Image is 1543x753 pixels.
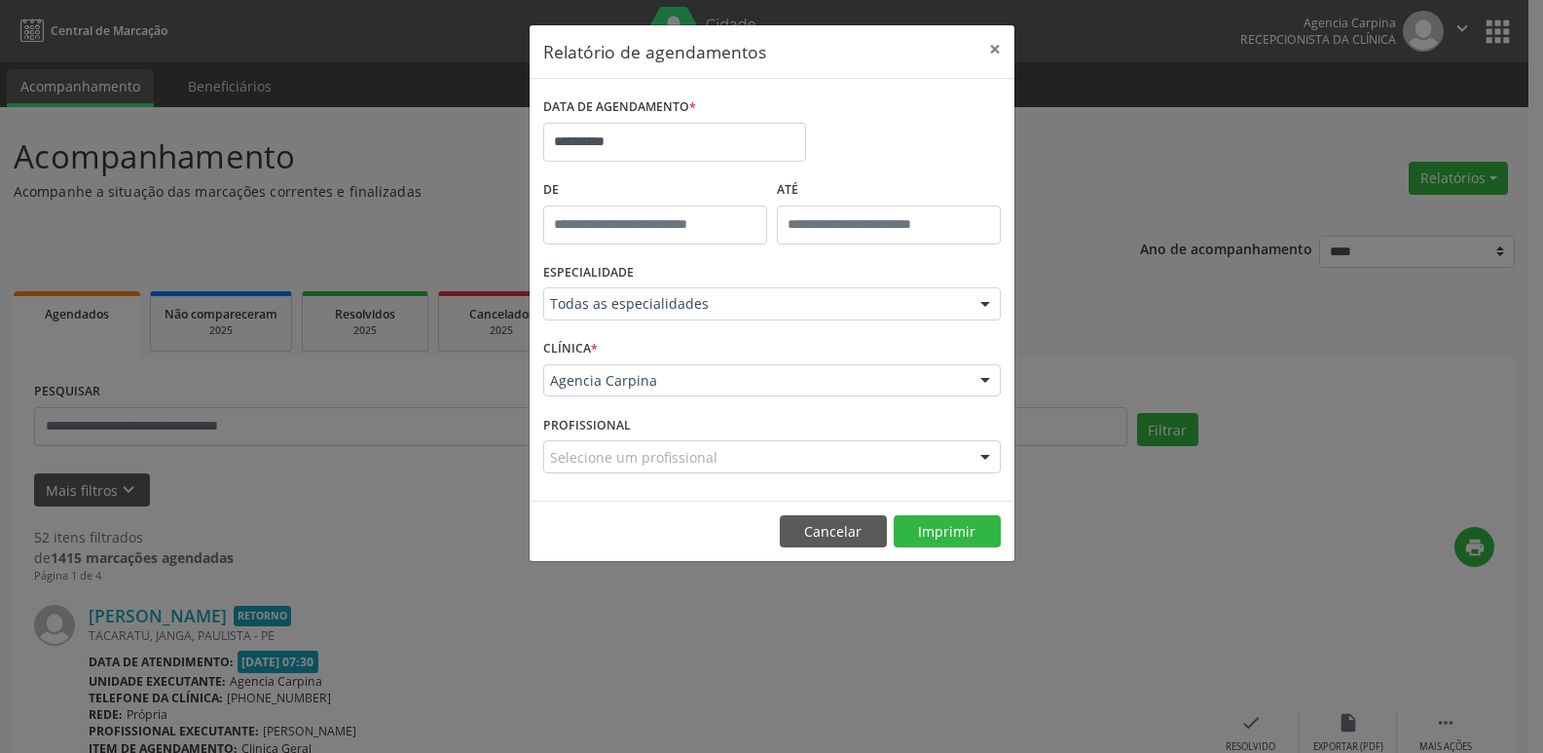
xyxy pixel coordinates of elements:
h5: Relatório de agendamentos [543,39,766,64]
button: Imprimir [894,515,1001,548]
span: Selecione um profissional [550,447,717,468]
button: Close [975,25,1014,73]
span: Todas as especialidades [550,294,961,314]
label: CLÍNICA [543,334,598,364]
label: De [543,175,767,206]
button: Cancelar [780,515,887,548]
span: Agencia Carpina [550,371,961,391]
label: DATA DE AGENDAMENTO [543,93,696,123]
label: ATÉ [777,175,1001,206]
label: PROFISSIONAL [543,410,631,440]
label: ESPECIALIDADE [543,258,634,288]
